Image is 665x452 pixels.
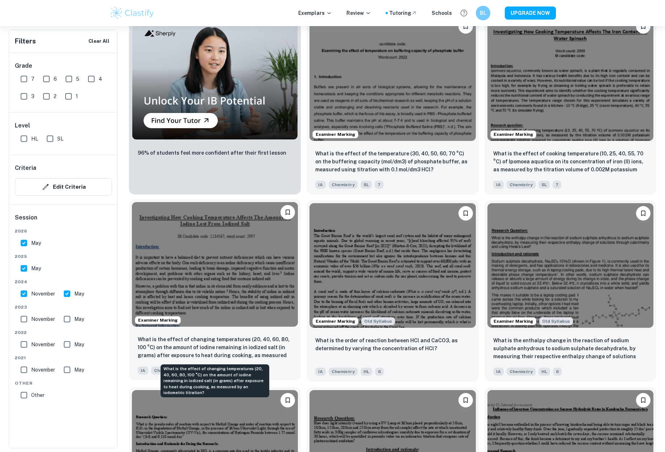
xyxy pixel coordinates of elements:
[15,228,112,234] span: 2026
[493,150,648,174] p: What is the effect of cooking temperature (10, 25, 40, 55, 70 °C) of Ipomoea aquatica on its conc...
[493,368,504,376] span: IA
[553,181,561,189] span: 7
[15,213,112,228] h6: Session
[361,317,395,325] div: Starting from the May 2025 session, the Chemistry IA requirements have changed. It's OK to refer ...
[487,16,653,141] img: Chemistry IA example thumbnail: What is the effect of cooking temperatur
[31,391,45,399] span: Other
[307,200,478,381] a: Examiner MarkingStarting from the May 2025 session, the Chemistry IA requirements have changed. I...
[313,318,358,325] span: Examiner Marking
[15,304,112,310] span: 2023
[135,317,180,323] span: Examiner Marking
[507,368,536,376] span: Chemistry
[309,16,475,141] img: Chemistry IA example thumbnail: What is the effect of the temperature (3
[636,393,651,407] button: Bookmark
[15,380,112,386] span: Other
[280,205,295,219] button: Bookmark
[74,315,84,323] span: May
[54,75,57,83] span: 6
[57,135,63,143] span: SL
[309,203,475,328] img: Chemistry IA example thumbnail: What is the order of reaction between HC
[15,329,112,336] span: 2022
[507,181,536,189] span: Chemistry
[132,16,298,140] img: Thumbnail
[54,92,57,100] span: 2
[329,368,358,376] span: Chemistry
[479,9,487,17] h6: BL
[74,290,84,298] span: May
[15,121,112,130] h6: Level
[129,13,301,194] a: Thumbnail96% of students feel more confident after their first lesson
[298,9,332,17] p: Exemplars
[109,6,155,20] img: Clastify logo
[87,36,111,47] button: Clear All
[138,149,286,157] p: 96% of students feel more confident after their first lesson
[307,13,478,194] a: Examiner MarkingBookmarkWhat is the effect of the temperature (30, 40, 50, 60, 70 °C) on the buff...
[74,366,84,374] span: May
[31,264,41,272] span: May
[138,335,292,360] p: What is the effect of changing temperatures (20, 40, 60, 80, 100 °C) on the amount of iodine rema...
[389,9,417,17] a: Tutoring
[458,19,473,34] button: Bookmark
[539,181,550,189] span: SL
[315,368,326,376] span: IA
[315,150,470,173] p: What is the effect of the temperature (30, 40, 50, 60, 70 °C) on the buffering capacity (mol/dm3)...
[15,178,112,196] button: Edit Criteria
[315,336,470,352] p: What is the order of reaction between HCl and CaCO3, as determined by varying the concentration o...
[31,290,55,298] span: November
[15,355,112,361] span: 2021
[31,92,34,100] span: 3
[76,92,78,100] span: 1
[458,393,473,407] button: Bookmark
[636,206,651,221] button: Bookmark
[99,75,102,83] span: 4
[491,131,536,138] span: Examiner Marking
[375,181,383,189] span: 7
[31,315,55,323] span: November
[553,368,562,376] span: 6
[15,279,112,285] span: 2024
[15,36,36,46] h6: Filters
[491,318,536,325] span: Examiner Marking
[161,364,269,397] div: What is the effect of changing temperatures (20, 40, 60, 80, 100 °C) on the amount of iodine rema...
[539,368,550,376] span: HL
[315,181,326,189] span: IA
[458,206,473,221] button: Bookmark
[539,317,573,325] div: Starting from the May 2025 session, the Chemistry IA requirements have changed. It's OK to refer ...
[132,202,298,327] img: Chemistry IA example thumbnail: What is the effect of changing temperatu
[31,366,55,374] span: November
[346,9,371,17] p: Review
[493,336,648,361] p: What is the enthalpy change in the reaction of sodium sulphate anhydrous to sodium sulphate decah...
[76,75,79,83] span: 5
[505,7,556,20] button: UPGRADE NOW
[280,393,295,407] button: Bookmark
[361,317,395,325] span: Old Syllabus
[151,367,180,374] span: Chemistry
[31,340,55,348] span: November
[458,7,470,19] button: Help and Feedback
[485,13,656,194] a: Examiner MarkingBookmarkWhat is the effect of cooking temperature (10, 25, 40, 55, 70 °C) of Ipom...
[31,75,34,83] span: 7
[329,181,358,189] span: Chemistry
[361,181,372,189] span: SL
[487,203,653,328] img: Chemistry IA example thumbnail: What is the enthalpy change in the react
[485,200,656,381] a: Examiner MarkingStarting from the May 2025 session, the Chemistry IA requirements have changed. I...
[31,239,41,247] span: May
[476,6,490,20] button: BL
[74,340,84,348] span: May
[15,253,112,260] span: 2025
[15,62,112,70] h6: Grade
[493,181,504,189] span: IA
[313,131,358,138] span: Examiner Marking
[129,200,301,381] a: Examiner MarkingBookmarkWhat is the effect of changing temperatures (20, 40, 60, 80, 100 °C) on t...
[432,9,452,17] a: Schools
[361,368,372,376] span: HL
[539,317,573,325] span: Old Syllabus
[15,164,36,172] h6: Criteria
[636,19,651,34] button: Bookmark
[31,135,38,143] span: HL
[375,368,384,376] span: 6
[138,367,148,374] span: IA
